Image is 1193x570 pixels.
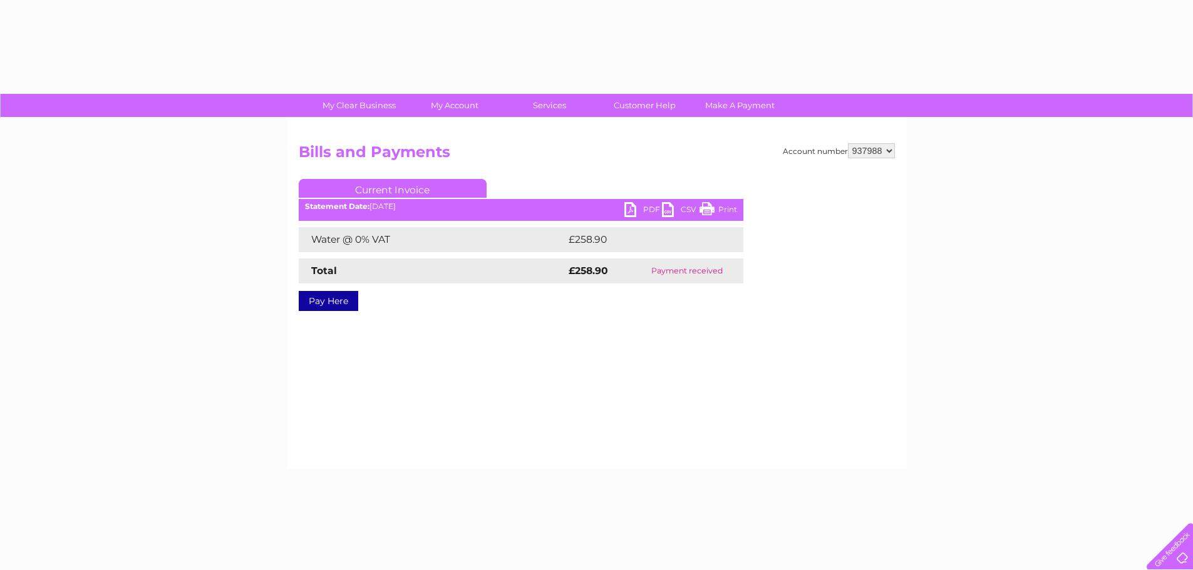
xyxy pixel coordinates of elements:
[305,201,369,211] b: Statement Date:
[569,265,608,277] strong: £258.90
[624,202,662,220] a: PDF
[299,143,895,167] h2: Bills and Payments
[662,202,700,220] a: CSV
[700,202,737,220] a: Print
[593,94,696,117] a: Customer Help
[688,94,792,117] a: Make A Payment
[783,143,895,158] div: Account number
[307,94,411,117] a: My Clear Business
[566,227,721,252] td: £258.90
[299,179,487,198] a: Current Invoice
[403,94,506,117] a: My Account
[631,258,743,283] td: Payment received
[498,94,601,117] a: Services
[299,202,743,211] div: [DATE]
[311,265,337,277] strong: Total
[299,291,358,311] a: Pay Here
[299,227,566,252] td: Water @ 0% VAT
